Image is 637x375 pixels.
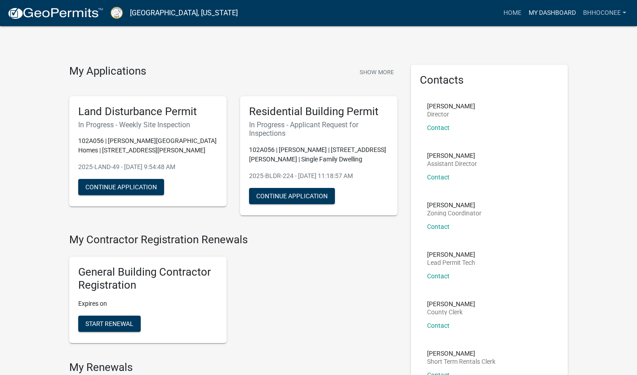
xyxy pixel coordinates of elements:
[427,161,477,167] p: Assistant Director
[427,358,495,365] p: Short Term Rentals Clerk
[85,320,134,327] span: Start Renewal
[69,65,146,78] h4: My Applications
[78,266,218,292] h5: General Building Contractor Registration
[427,124,450,131] a: Contact
[249,105,388,118] h5: Residential Building Permit
[78,316,141,332] button: Start Renewal
[78,121,218,129] h6: In Progress - Weekly Site Inspection
[427,259,475,266] p: Lead Permit Tech
[69,233,397,350] wm-registration-list-section: My Contractor Registration Renewals
[427,322,450,329] a: Contact
[427,251,475,258] p: [PERSON_NAME]
[249,188,335,204] button: Continue Application
[78,162,218,172] p: 2025-LAND-49 - [DATE] 9:54:48 AM
[78,179,164,195] button: Continue Application
[111,7,123,19] img: Putnam County, Georgia
[249,145,388,164] p: 102A056 | [PERSON_NAME] | [STREET_ADDRESS][PERSON_NAME] | Single Family Dwelling
[525,4,579,22] a: My Dashboard
[69,233,397,246] h4: My Contractor Registration Renewals
[356,65,397,80] button: Show More
[427,301,475,307] p: [PERSON_NAME]
[420,74,559,87] h5: Contacts
[500,4,525,22] a: Home
[427,103,475,109] p: [PERSON_NAME]
[427,272,450,280] a: Contact
[249,121,388,138] h6: In Progress - Applicant Request for Inspections
[579,4,630,22] a: BHHOconee
[130,5,238,21] a: [GEOGRAPHIC_DATA], [US_STATE]
[427,350,495,357] p: [PERSON_NAME]
[427,210,481,216] p: Zoning Coordinator
[78,105,218,118] h5: Land Disturbance Permit
[427,202,481,208] p: [PERSON_NAME]
[249,171,388,181] p: 2025-BLDR-224 - [DATE] 11:18:57 AM
[427,174,450,181] a: Contact
[427,111,475,117] p: Director
[427,309,475,315] p: County Clerk
[78,299,218,308] p: Expires on
[69,361,397,374] h4: My Renewals
[78,136,218,155] p: 102A056 | [PERSON_NAME][GEOGRAPHIC_DATA] Homes | [STREET_ADDRESS][PERSON_NAME]
[427,223,450,230] a: Contact
[427,152,477,159] p: [PERSON_NAME]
